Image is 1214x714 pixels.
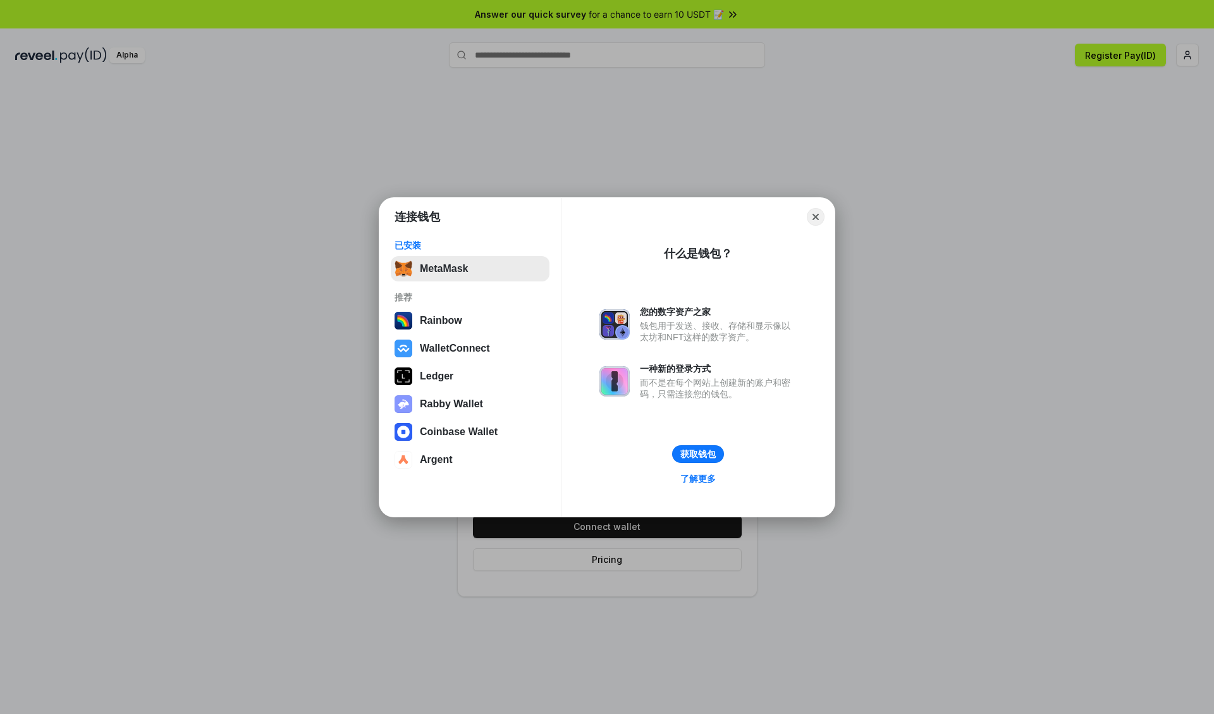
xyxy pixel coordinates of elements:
[395,340,412,357] img: svg+xml,%3Csvg%20width%3D%2228%22%20height%3D%2228%22%20viewBox%3D%220%200%2028%2028%22%20fill%3D...
[420,398,483,410] div: Rabby Wallet
[420,263,468,274] div: MetaMask
[599,309,630,340] img: svg+xml,%3Csvg%20xmlns%3D%22http%3A%2F%2Fwww.w3.org%2F2000%2Fsvg%22%20fill%3D%22none%22%20viewBox...
[640,306,797,317] div: 您的数字资产之家
[391,419,549,445] button: Coinbase Wallet
[420,426,498,438] div: Coinbase Wallet
[420,454,453,465] div: Argent
[395,312,412,329] img: svg+xml,%3Csvg%20width%3D%22120%22%20height%3D%22120%22%20viewBox%3D%220%200%20120%20120%22%20fil...
[391,256,549,281] button: MetaMask
[395,260,412,278] img: svg+xml,%3Csvg%20fill%3D%22none%22%20height%3D%2233%22%20viewBox%3D%220%200%2035%2033%22%20width%...
[420,371,453,382] div: Ledger
[395,292,546,303] div: 推荐
[680,448,716,460] div: 获取钱包
[395,423,412,441] img: svg+xml,%3Csvg%20width%3D%2228%22%20height%3D%2228%22%20viewBox%3D%220%200%2028%2028%22%20fill%3D...
[673,471,723,487] a: 了解更多
[672,445,724,463] button: 获取钱包
[395,209,440,225] h1: 连接钱包
[420,315,462,326] div: Rainbow
[640,377,797,400] div: 而不是在每个网站上创建新的账户和密码，只需连接您的钱包。
[664,246,732,261] div: 什么是钱包？
[391,447,549,472] button: Argent
[807,208,825,226] button: Close
[680,473,716,484] div: 了解更多
[395,395,412,413] img: svg+xml,%3Csvg%20xmlns%3D%22http%3A%2F%2Fwww.w3.org%2F2000%2Fsvg%22%20fill%3D%22none%22%20viewBox...
[599,366,630,397] img: svg+xml,%3Csvg%20xmlns%3D%22http%3A%2F%2Fwww.w3.org%2F2000%2Fsvg%22%20fill%3D%22none%22%20viewBox...
[391,308,549,333] button: Rainbow
[391,364,549,389] button: Ledger
[395,451,412,469] img: svg+xml,%3Csvg%20width%3D%2228%22%20height%3D%2228%22%20viewBox%3D%220%200%2028%2028%22%20fill%3D...
[391,336,549,361] button: WalletConnect
[420,343,490,354] div: WalletConnect
[395,367,412,385] img: svg+xml,%3Csvg%20xmlns%3D%22http%3A%2F%2Fwww.w3.org%2F2000%2Fsvg%22%20width%3D%2228%22%20height%3...
[640,363,797,374] div: 一种新的登录方式
[640,320,797,343] div: 钱包用于发送、接收、存储和显示像以太坊和NFT这样的数字资产。
[395,240,546,251] div: 已安装
[391,391,549,417] button: Rabby Wallet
